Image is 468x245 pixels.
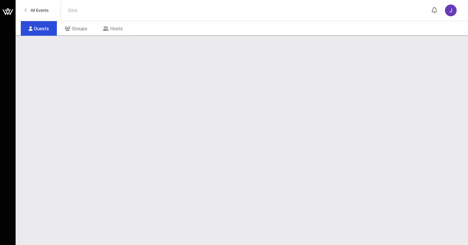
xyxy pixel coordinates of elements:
[31,8,48,13] span: All Events
[68,7,78,14] p: Date
[57,21,95,36] div: Groups
[449,7,452,14] span: J
[95,21,131,36] div: Hosts
[21,5,52,16] a: All Events
[21,21,57,36] div: Guests
[445,5,457,16] div: J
